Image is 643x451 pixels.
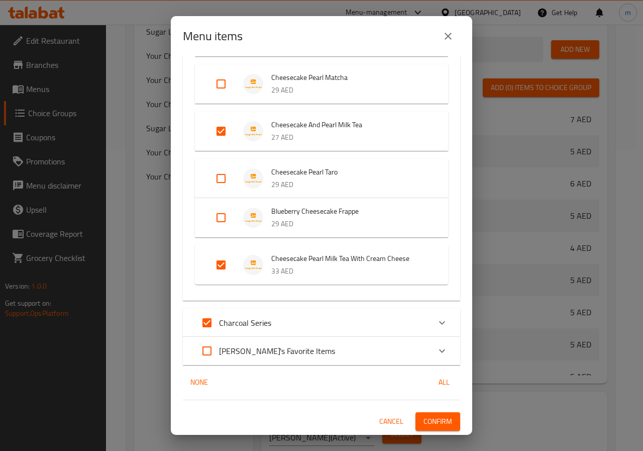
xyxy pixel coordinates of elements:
[243,255,263,275] img: Cheesecake Pearl Milk Tea With Cream Cheese
[428,373,460,392] button: All
[271,119,428,131] span: Cheesecake And Pearl Milk Tea
[271,84,428,97] p: 29 AED
[183,28,243,44] h2: Menu items
[271,166,428,178] span: Cheesecake Pearl Taro
[183,373,215,392] button: None
[195,198,448,237] div: Expand
[183,309,460,337] div: Expand
[271,265,428,278] p: 33 AED
[436,24,460,48] button: close
[195,245,448,285] div: Expand
[183,337,460,365] div: Expand
[415,412,460,431] button: Confirm
[423,415,452,428] span: Confirm
[271,252,428,265] span: Cheesecake Pearl Milk Tea With Cream Cheese
[187,376,211,389] span: None
[375,412,407,431] button: Cancel
[195,112,448,151] div: Expand
[243,168,263,189] img: Cheesecake Pearl Taro
[243,74,263,94] img: Cheesecake Pearl Matcha
[195,159,448,198] div: Expand
[195,64,448,104] div: Expand
[271,205,428,218] span: Blueberry Cheesecake Frappe
[271,71,428,84] span: Cheesecake Pearl Matcha
[271,218,428,230] p: 29 AED
[219,345,335,357] p: [PERSON_NAME]'s Favorite Items
[379,415,403,428] span: Cancel
[243,208,263,228] img: Blueberry Cheesecake Frappe
[271,178,428,191] p: 29 AED
[219,317,271,329] p: Charcoal Series
[243,121,263,141] img: Cheesecake And Pearl Milk Tea
[271,131,428,144] p: 27 AED
[432,376,456,389] span: All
